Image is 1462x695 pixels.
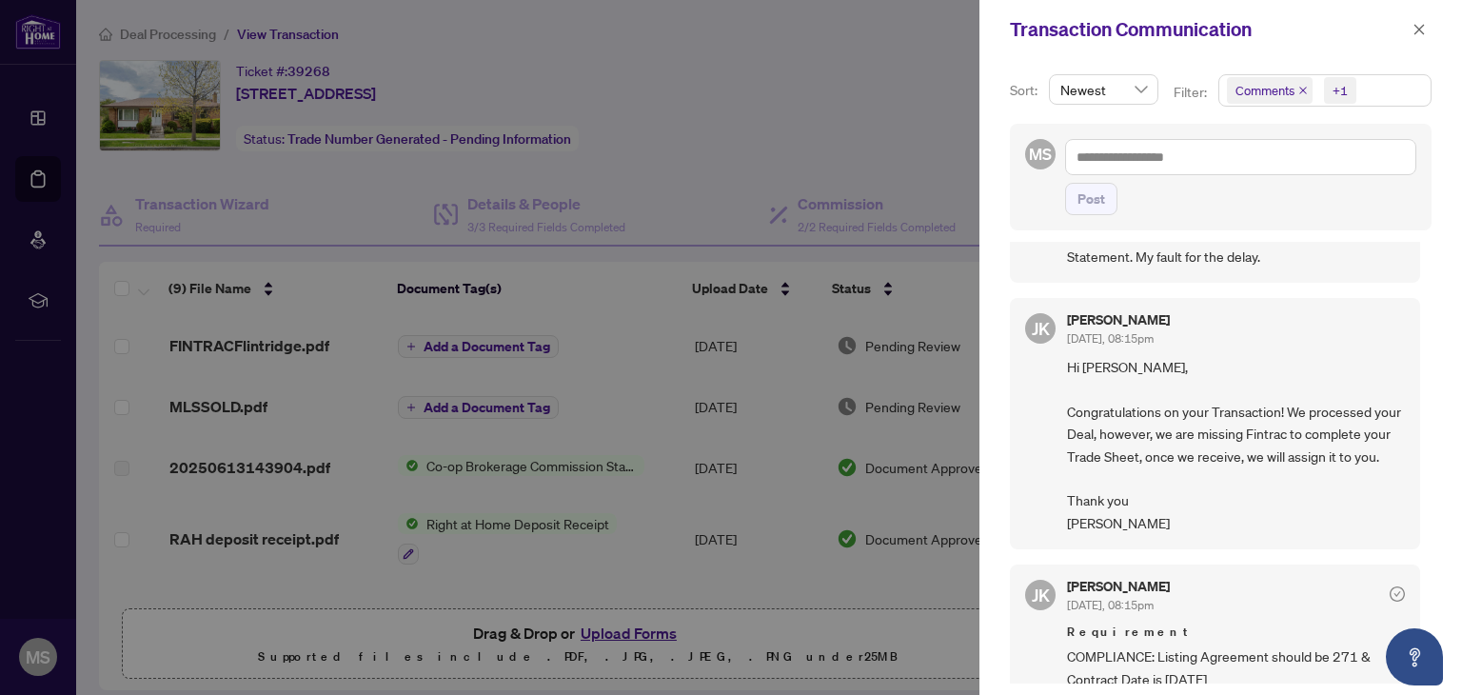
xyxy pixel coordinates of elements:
[1032,582,1050,608] span: JK
[1413,23,1426,36] span: close
[1067,580,1170,593] h5: [PERSON_NAME]
[1065,183,1117,215] button: Post
[1386,628,1443,685] button: Open asap
[1298,86,1308,95] span: close
[1060,75,1147,104] span: Newest
[1067,598,1154,612] span: [DATE], 08:15pm
[1010,15,1407,44] div: Transaction Communication
[1333,81,1348,100] div: +1
[1067,623,1405,642] span: Requirement
[1174,82,1210,103] p: Filter:
[1032,315,1050,342] span: JK
[1029,142,1052,167] span: MS
[1227,77,1313,104] span: Comments
[1067,313,1170,327] h5: [PERSON_NAME]
[1067,331,1154,346] span: [DATE], 08:15pm
[1067,356,1405,534] span: Hi [PERSON_NAME], Congratulations on your Transaction! We processed your Deal, however, we are mi...
[1235,81,1294,100] span: Comments
[1010,80,1041,101] p: Sort:
[1390,586,1405,602] span: check-circle
[1067,645,1405,690] span: COMPLIANCE: Listing Agreement should be 271 & Contract Date is [DATE]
